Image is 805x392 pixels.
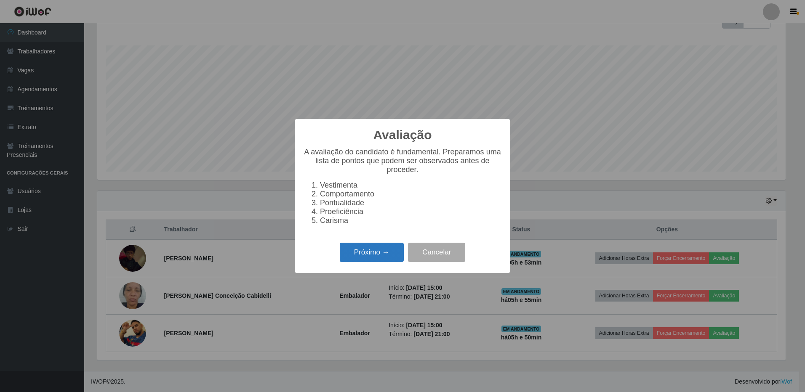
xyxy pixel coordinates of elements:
button: Cancelar [408,243,465,262]
li: Comportamento [320,190,502,199]
li: Vestimenta [320,181,502,190]
h2: Avaliação [373,127,432,143]
button: Próximo → [340,243,404,262]
p: A avaliação do candidato é fundamental. Preparamos uma lista de pontos que podem ser observados a... [303,148,502,174]
li: Carisma [320,216,502,225]
li: Proeficiência [320,207,502,216]
li: Pontualidade [320,199,502,207]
